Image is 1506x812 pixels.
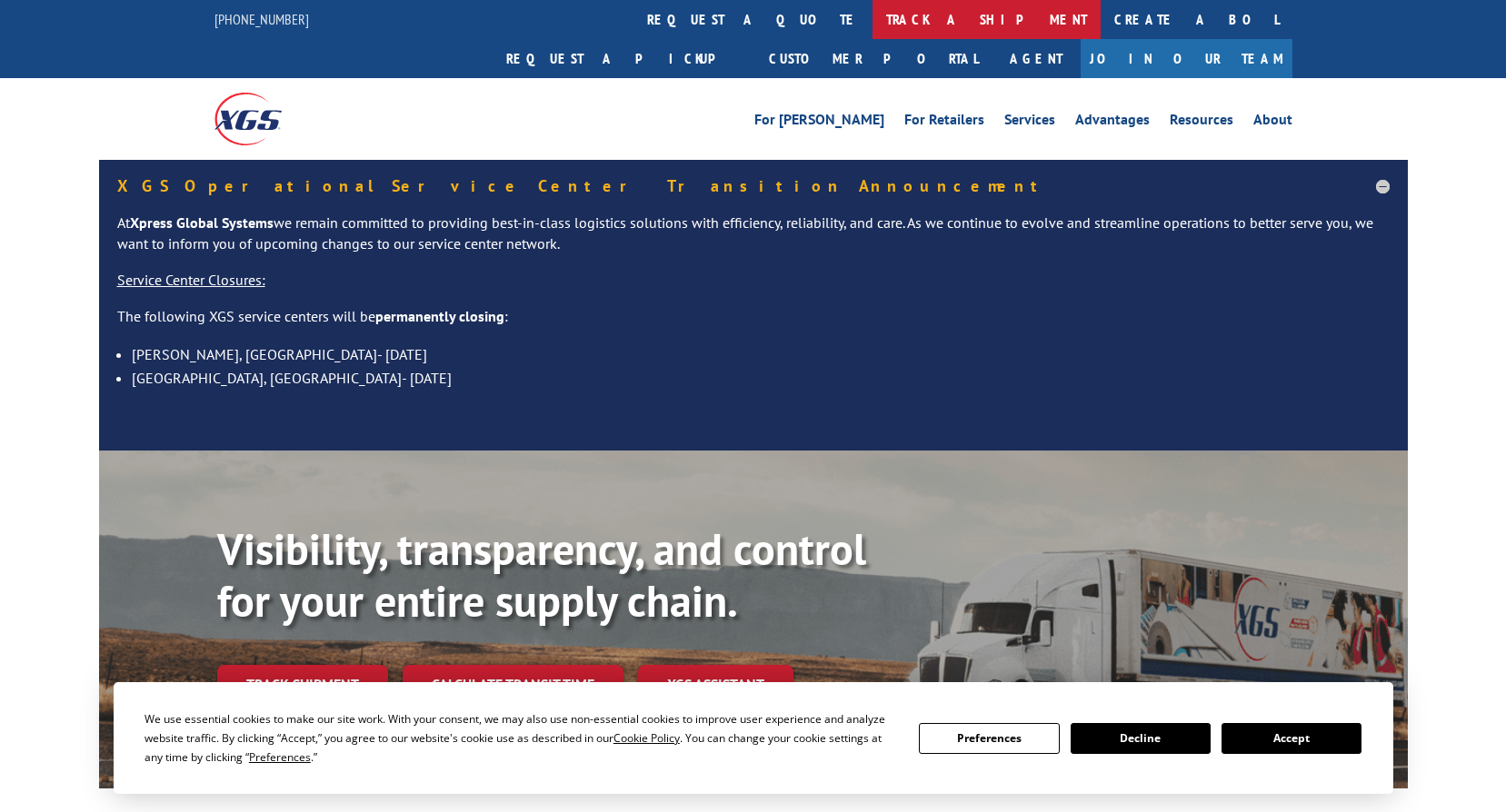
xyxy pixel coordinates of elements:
a: [PHONE_NUMBER] [214,10,309,28]
a: Request a pickup [493,39,755,78]
a: XGS ASSISTANT [638,665,793,704]
b: Visibility, transparency, and control for your entire supply chain. [217,520,866,629]
button: Decline [1071,723,1211,754]
li: [PERSON_NAME], [GEOGRAPHIC_DATA]- [DATE] [132,342,1390,366]
a: Customer Portal [755,39,992,78]
a: For Retailers [904,113,984,133]
strong: Xpress Global Systems [130,213,274,232]
div: Cookie Consent Prompt [114,682,1393,794]
button: Accept [1222,723,1361,754]
span: Cookie Policy [613,730,680,746]
span: Preferences [249,749,311,765]
h5: XGS Operational Service Center Transition Announcement [117,178,1390,194]
a: Track shipment [217,665,388,703]
u: Service Center Closures: [117,271,265,289]
a: About [1253,113,1292,133]
a: Advantages [1075,113,1150,133]
a: Services [1004,113,1055,133]
a: Agent [992,39,1081,78]
li: [GEOGRAPHIC_DATA], [GEOGRAPHIC_DATA]- [DATE] [132,366,1390,390]
button: Preferences [919,723,1059,754]
p: The following XGS service centers will be : [117,306,1390,342]
strong: permanently closing [375,307,504,325]
div: We use essential cookies to make our site work. With your consent, we may also use non-essential ... [145,709,897,767]
p: At we remain committed to providing best-in-class logistics solutions with efficiency, reliabilit... [117,213,1390,271]
a: For [PERSON_NAME] [754,113,884,133]
a: Calculate transit time [403,665,623,704]
a: Resources [1170,113,1233,133]
a: Join Our Team [1081,39,1292,78]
